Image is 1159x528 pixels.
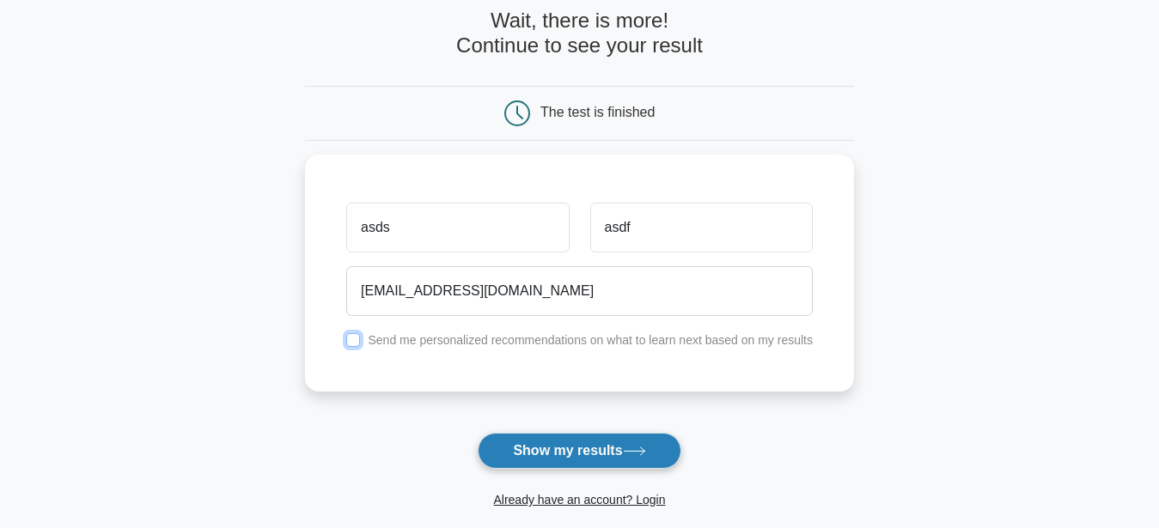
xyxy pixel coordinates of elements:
[305,9,854,58] h4: Wait, there is more! Continue to see your result
[346,203,569,252] input: First name
[346,266,813,316] input: Email
[478,433,680,469] button: Show my results
[540,105,655,119] div: The test is finished
[590,203,813,252] input: Last name
[368,333,813,347] label: Send me personalized recommendations on what to learn next based on my results
[493,493,665,507] a: Already have an account? Login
